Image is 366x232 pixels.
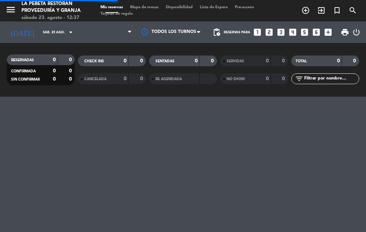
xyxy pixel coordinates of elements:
strong: 0 [69,57,73,62]
strong: 0 [124,76,127,81]
span: SERVIDAS [227,59,244,63]
strong: 0 [53,68,56,73]
strong: 0 [53,77,56,82]
strong: 0 [124,58,127,63]
strong: 0 [282,76,286,81]
span: Tarjetas de regalo [97,12,137,16]
strong: 0 [140,58,144,63]
i: looks_5 [300,28,309,37]
strong: 0 [53,57,56,62]
i: power_settings_new [352,28,361,37]
span: BUSCAR [345,4,361,16]
i: looks_one [253,28,262,37]
i: looks_4 [288,28,297,37]
span: CANCELADA [84,77,107,81]
div: LA PEBETA Restorán Proveeduría y Granja [21,0,86,14]
strong: 0 [266,58,269,63]
strong: 0 [337,58,340,63]
span: WALK IN [313,4,329,16]
input: Filtrar por nombre... [303,75,359,83]
div: sábado 23. agosto - 12:37 [21,14,86,21]
button: menu [5,4,16,18]
i: looks_3 [276,28,286,37]
i: looks_two [264,28,274,37]
span: Lista de Espera [196,5,231,9]
strong: 0 [69,68,73,73]
strong: 0 [353,58,357,63]
i: looks_6 [312,28,321,37]
strong: 0 [69,77,73,82]
i: add_box [323,28,333,37]
span: print [341,28,349,37]
span: Pre-acceso [231,5,258,9]
span: SENTADAS [155,59,174,63]
i: add_circle_outline [301,6,310,15]
span: TOTAL [296,59,307,63]
span: Disponibilidad [162,5,196,9]
i: [DATE] [5,25,39,39]
span: RE AGENDADA [155,77,182,81]
span: RESERVAR MESA [298,4,313,16]
span: NO SHOW [227,77,245,81]
strong: 0 [140,76,144,81]
span: pending_actions [212,28,221,37]
i: turned_in_not [333,6,341,15]
i: exit_to_app [317,6,326,15]
span: Mapa de mesas [127,5,162,9]
span: SIN CONFIRMAR [11,78,40,81]
span: CONFIRMADA [11,69,36,73]
span: RESERVADAS [11,58,34,62]
i: arrow_drop_down [66,28,75,37]
span: CHECK INS [84,59,104,63]
strong: 0 [282,58,286,63]
i: filter_list [295,74,303,83]
strong: 0 [266,76,269,81]
strong: 0 [195,58,198,63]
i: menu [5,4,16,15]
div: LOG OUT [352,21,361,43]
span: Reservas para [224,30,250,34]
span: Reserva especial [329,4,345,16]
i: search [348,6,357,15]
span: Mis reservas [97,5,127,9]
strong: 0 [211,58,215,63]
